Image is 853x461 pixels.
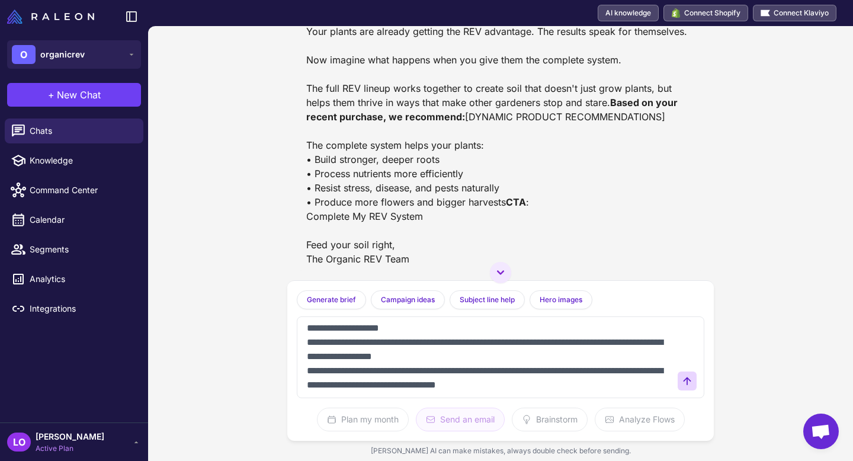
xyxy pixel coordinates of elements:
span: organicrev [40,48,85,61]
span: Campaign ideas [381,294,435,305]
button: +New Chat [7,83,141,107]
strong: Based on your recent purchase, we recommend: [306,97,680,123]
a: Segments [5,237,143,262]
span: Hero images [540,294,582,305]
button: Plan my month [317,408,409,431]
div: LO [7,433,31,452]
span: Segments [30,243,134,256]
button: Connect Klaviyo [753,5,836,21]
a: Chats [5,119,143,143]
button: Subject line help [450,290,525,309]
span: Connect Shopify [684,8,740,18]
a: Analytics [5,267,143,292]
a: AI knowledge [598,5,659,21]
a: Calendar [5,207,143,232]
span: Analytics [30,273,134,286]
span: Calendar [30,213,134,226]
span: Integrations [30,302,134,315]
span: + [48,88,54,102]
button: Brainstorm [512,408,588,431]
span: Chats [30,124,134,137]
span: Subject line help [460,294,515,305]
img: Raleon Logo [7,9,94,24]
span: [PERSON_NAME] [36,430,104,443]
span: Connect Klaviyo [774,8,829,18]
span: New Chat [57,88,101,102]
span: Generate brief [307,294,356,305]
button: Hero images [530,290,592,309]
div: O [12,45,36,64]
strong: CTA [506,196,526,208]
div: [PERSON_NAME] AI can make mistakes, always double check before sending. [287,441,714,461]
a: Open chat [803,414,839,449]
span: Active Plan [36,443,104,454]
button: Analyze Flows [595,408,685,431]
a: Command Center [5,178,143,203]
a: Integrations [5,296,143,321]
button: Generate brief [297,290,366,309]
button: Send an email [416,408,505,431]
button: Oorganicrev [7,40,141,69]
button: Connect Shopify [663,5,748,21]
button: Campaign ideas [371,290,445,309]
a: Knowledge [5,148,143,173]
span: Knowledge [30,154,134,167]
span: Command Center [30,184,134,197]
